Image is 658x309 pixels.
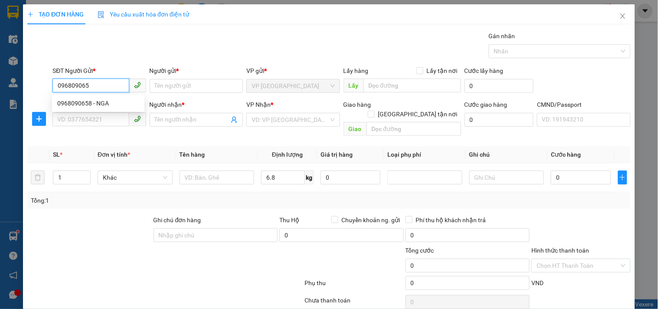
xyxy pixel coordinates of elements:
[489,33,515,39] label: Gán nhãn
[618,171,627,184] button: plus
[321,171,380,184] input: 0
[231,116,238,123] span: user-add
[33,115,46,122] span: plus
[31,196,255,205] div: Tổng: 1
[551,151,581,158] span: Cước hàng
[466,146,548,163] th: Ghi chú
[531,279,543,286] span: VND
[52,66,146,76] div: SĐT Người Gửi
[11,59,168,73] b: GỬI : VP 47 [PERSON_NAME]
[384,146,466,163] th: Loại phụ phí
[279,217,299,224] span: Thu Hộ
[150,66,243,76] div: Người gửi
[27,11,84,18] span: TẠO ĐƠN HÀNG
[321,151,353,158] span: Giá trị hàng
[611,4,635,29] button: Close
[344,122,367,136] span: Giao
[150,100,243,109] div: Người nhận
[81,21,363,32] li: 271 - [PERSON_NAME] - [GEOGRAPHIC_DATA] - [GEOGRAPHIC_DATA]
[531,247,589,254] label: Hình thức thanh toán
[412,215,490,225] span: Phí thu hộ khách nhận trả
[375,109,461,119] span: [GEOGRAPHIC_DATA] tận nơi
[272,151,303,158] span: Định lượng
[344,67,369,74] span: Lấy hàng
[246,66,340,76] div: VP gửi
[11,11,76,54] img: logo.jpg
[98,11,189,18] span: Yêu cầu xuất hóa đơn điện tử
[98,11,105,18] img: icon
[27,11,33,17] span: plus
[154,228,278,242] input: Ghi chú đơn hàng
[98,151,130,158] span: Đơn vị tính
[134,82,141,89] span: phone
[344,79,363,92] span: Lấy
[537,100,630,109] div: CMND/Passport
[53,151,60,158] span: SL
[344,101,371,108] span: Giao hàng
[363,79,461,92] input: Dọc đường
[180,151,205,158] span: Tên hàng
[246,101,271,108] span: VP Nhận
[103,171,167,184] span: Khác
[465,79,534,93] input: Cước lấy hàng
[406,247,434,254] span: Tổng cước
[338,215,404,225] span: Chuyển khoản ng. gửi
[469,171,544,184] input: Ghi Chú
[52,100,146,109] div: SĐT Người Nhận
[619,13,626,20] span: close
[465,113,534,127] input: Cước giao hàng
[304,278,404,293] div: Phụ thu
[465,67,504,74] label: Cước lấy hàng
[367,122,461,136] input: Dọc đường
[619,174,627,181] span: plus
[252,79,334,92] span: VP Yên Bình
[154,217,201,224] label: Ghi chú đơn hàng
[134,115,141,122] span: phone
[32,112,46,126] button: plus
[305,171,314,184] span: kg
[180,171,255,184] input: VD: Bàn, Ghế
[423,66,461,76] span: Lấy tận nơi
[31,171,45,184] button: delete
[465,101,507,108] label: Cước giao hàng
